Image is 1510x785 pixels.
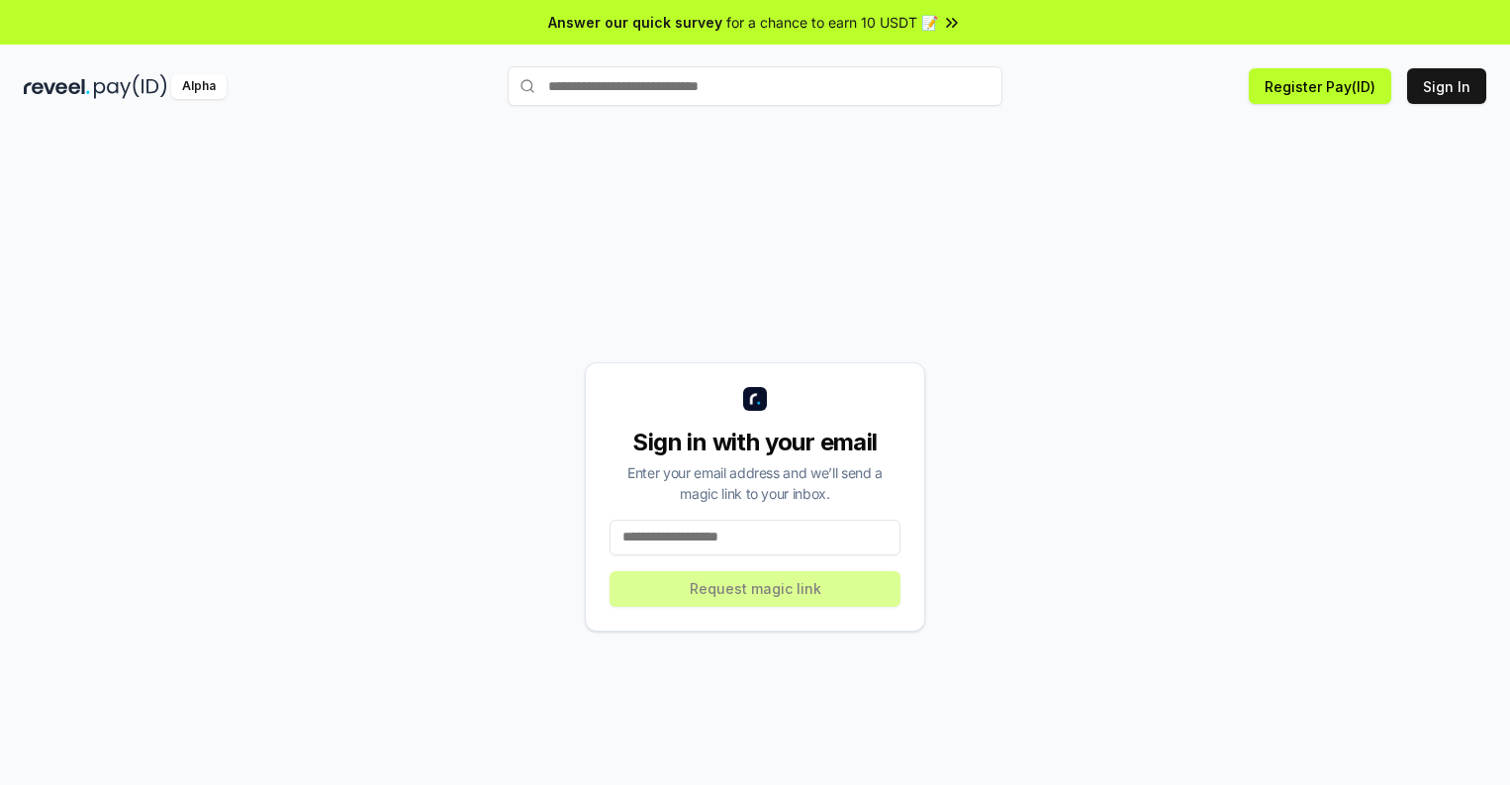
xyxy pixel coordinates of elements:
span: for a chance to earn 10 USDT 📝 [726,12,938,33]
div: Enter your email address and we’ll send a magic link to your inbox. [610,462,900,504]
button: Sign In [1407,68,1486,104]
div: Sign in with your email [610,427,900,458]
span: Answer our quick survey [548,12,722,33]
div: Alpha [171,74,227,99]
img: logo_small [743,387,767,411]
img: reveel_dark [24,74,90,99]
button: Register Pay(ID) [1249,68,1391,104]
img: pay_id [94,74,167,99]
